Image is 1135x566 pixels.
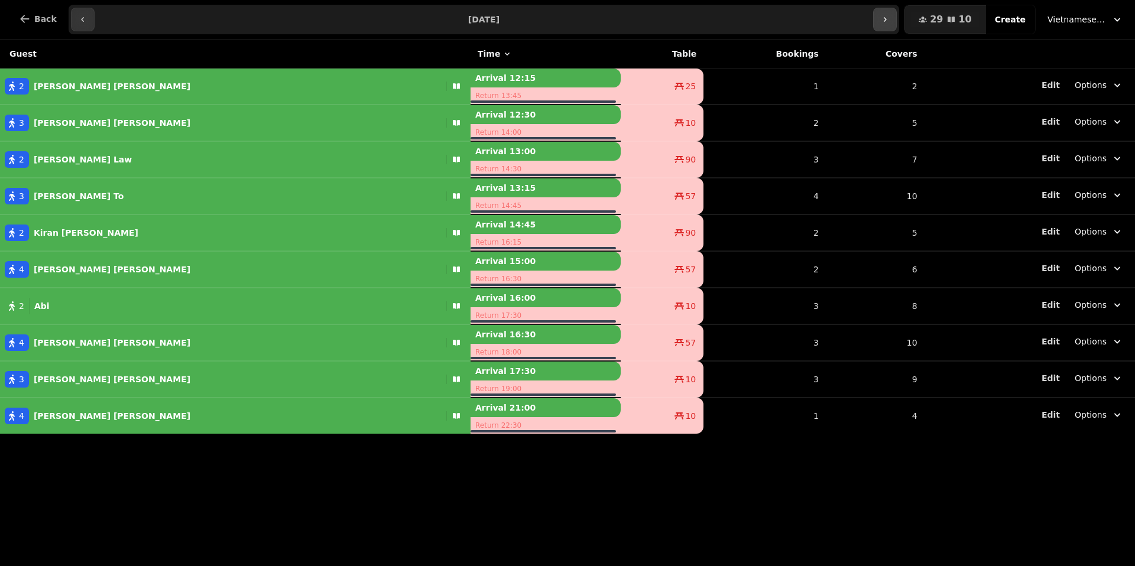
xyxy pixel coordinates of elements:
[34,15,57,23] span: Back
[685,373,696,385] span: 10
[985,5,1035,34] button: Create
[685,300,696,312] span: 10
[471,124,621,141] p: Return 14:00
[34,80,190,92] p: [PERSON_NAME] [PERSON_NAME]
[1068,221,1130,242] button: Options
[1068,331,1130,352] button: Options
[1075,226,1107,238] span: Options
[685,117,696,129] span: 10
[703,288,826,324] td: 3
[826,141,925,178] td: 7
[685,337,696,349] span: 57
[1042,301,1060,309] span: Edit
[19,373,24,385] span: 3
[930,15,943,24] span: 29
[1042,81,1060,89] span: Edit
[1042,411,1060,419] span: Edit
[34,410,190,422] p: [PERSON_NAME] [PERSON_NAME]
[826,361,925,398] td: 9
[1042,409,1060,421] button: Edit
[1075,152,1107,164] span: Options
[471,252,621,271] p: Arrival 15:00
[1075,409,1107,421] span: Options
[1040,9,1130,30] button: Vietnamese Street Kitchen, Bullring
[1075,116,1107,128] span: Options
[1075,372,1107,384] span: Options
[703,178,826,214] td: 4
[826,178,925,214] td: 10
[1068,74,1130,96] button: Options
[826,69,925,105] td: 2
[1042,152,1060,164] button: Edit
[703,40,826,69] th: Bookings
[1075,189,1107,201] span: Options
[1042,336,1060,347] button: Edit
[1075,79,1107,91] span: Options
[1042,189,1060,201] button: Edit
[826,398,925,434] td: 4
[471,161,621,177] p: Return 14:30
[471,380,621,397] p: Return 19:00
[1068,258,1130,279] button: Options
[1042,191,1060,199] span: Edit
[478,48,500,60] span: Time
[34,337,190,349] p: [PERSON_NAME] [PERSON_NAME]
[471,105,621,124] p: Arrival 12:30
[703,69,826,105] td: 1
[904,5,986,34] button: 2910
[471,178,621,197] p: Arrival 13:15
[1068,184,1130,206] button: Options
[826,214,925,251] td: 5
[471,271,621,287] p: Return 16:30
[471,307,621,324] p: Return 17:30
[34,227,138,239] p: Kiran [PERSON_NAME]
[1042,337,1060,346] span: Edit
[471,362,621,380] p: Arrival 17:30
[34,154,132,165] p: [PERSON_NAME] Law
[1042,372,1060,384] button: Edit
[1042,374,1060,382] span: Edit
[34,117,190,129] p: [PERSON_NAME] [PERSON_NAME]
[826,105,925,141] td: 5
[19,190,24,202] span: 3
[1075,336,1107,347] span: Options
[1042,262,1060,274] button: Edit
[19,227,24,239] span: 2
[703,141,826,178] td: 3
[471,288,621,307] p: Arrival 16:00
[19,264,24,275] span: 4
[1068,367,1130,389] button: Options
[703,398,826,434] td: 1
[471,325,621,344] p: Arrival 16:30
[1068,111,1130,132] button: Options
[1068,294,1130,315] button: Options
[471,69,621,87] p: Arrival 12:15
[471,344,621,360] p: Return 18:00
[703,324,826,361] td: 3
[19,154,24,165] span: 2
[1048,14,1107,25] span: Vietnamese Street Kitchen, Bullring
[685,410,696,422] span: 10
[685,80,696,92] span: 25
[826,40,925,69] th: Covers
[826,324,925,361] td: 10
[1042,227,1060,236] span: Edit
[471,142,621,161] p: Arrival 13:00
[826,251,925,288] td: 6
[9,5,66,33] button: Back
[1068,404,1130,425] button: Options
[1042,226,1060,238] button: Edit
[34,190,124,202] p: [PERSON_NAME] To
[19,300,24,312] span: 2
[19,337,24,349] span: 4
[685,154,696,165] span: 90
[34,264,190,275] p: [PERSON_NAME] [PERSON_NAME]
[703,214,826,251] td: 2
[471,234,621,251] p: Return 16:15
[995,15,1026,24] span: Create
[621,40,704,69] th: Table
[1068,148,1130,169] button: Options
[1042,264,1060,272] span: Edit
[685,190,696,202] span: 57
[1075,262,1107,274] span: Options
